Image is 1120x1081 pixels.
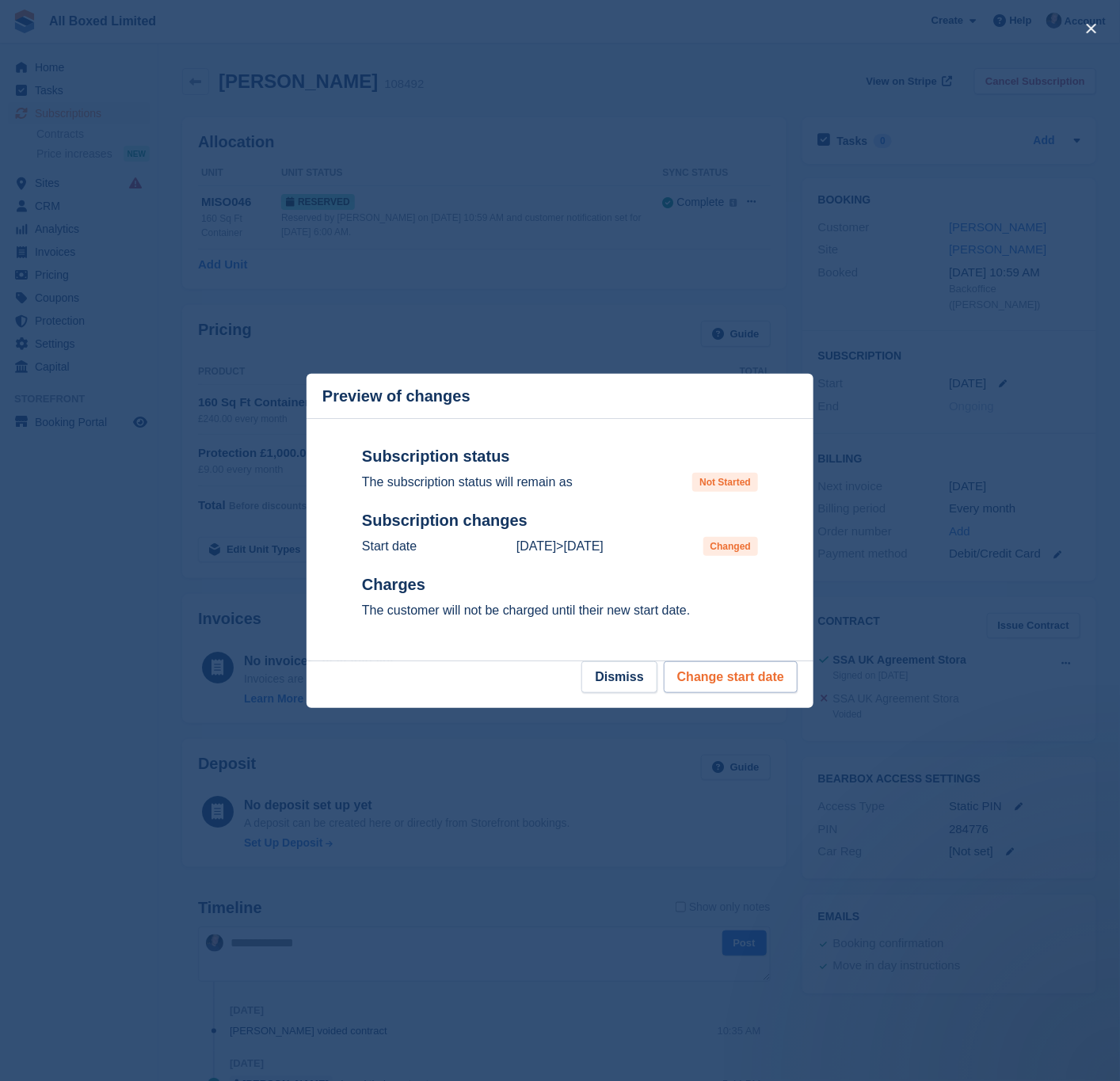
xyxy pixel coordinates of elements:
[1079,16,1104,41] button: close
[581,661,657,693] button: Dismiss
[322,387,470,405] p: Preview of changes
[516,539,556,553] time: 2025-10-04 00:00:00 UTC
[362,447,758,466] h2: Subscription status
[362,473,573,492] p: The subscription status will remain as
[703,537,758,556] span: Changed
[564,539,604,553] time: 2025-10-05 23:00:00 UTC
[362,537,417,556] p: Start date
[362,511,758,531] h2: Subscription changes
[516,537,604,556] p: >
[664,661,798,693] button: Change start date
[362,575,758,595] h2: Charges
[362,601,758,620] p: The customer will not be charged until their new start date.
[692,473,758,492] span: Not Started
